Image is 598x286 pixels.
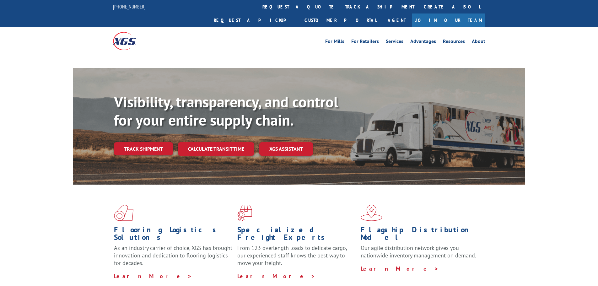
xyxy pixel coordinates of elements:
[351,39,379,46] a: For Retailers
[209,13,300,27] a: Request a pickup
[381,13,412,27] a: Agent
[114,226,233,244] h1: Flooring Logistics Solutions
[113,3,146,10] a: [PHONE_NUMBER]
[237,226,356,244] h1: Specialized Freight Experts
[361,244,476,259] span: Our agile distribution network gives you nationwide inventory management on demand.
[361,265,439,272] a: Learn More >
[114,142,173,155] a: Track shipment
[114,273,192,280] a: Learn More >
[386,39,403,46] a: Services
[361,205,382,221] img: xgs-icon-flagship-distribution-model-red
[114,92,338,130] b: Visibility, transparency, and control for your entire supply chain.
[259,142,313,156] a: XGS ASSISTANT
[114,244,232,267] span: As an industry carrier of choice, XGS has brought innovation and dedication to flooring logistics...
[237,244,356,272] p: From 123 overlength loads to delicate cargo, our experienced staff knows the best way to move you...
[443,39,465,46] a: Resources
[178,142,254,156] a: Calculate transit time
[472,39,485,46] a: About
[325,39,344,46] a: For Mills
[361,226,479,244] h1: Flagship Distribution Model
[114,205,133,221] img: xgs-icon-total-supply-chain-intelligence-red
[412,13,485,27] a: Join Our Team
[300,13,381,27] a: Customer Portal
[237,273,315,280] a: Learn More >
[410,39,436,46] a: Advantages
[237,205,252,221] img: xgs-icon-focused-on-flooring-red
